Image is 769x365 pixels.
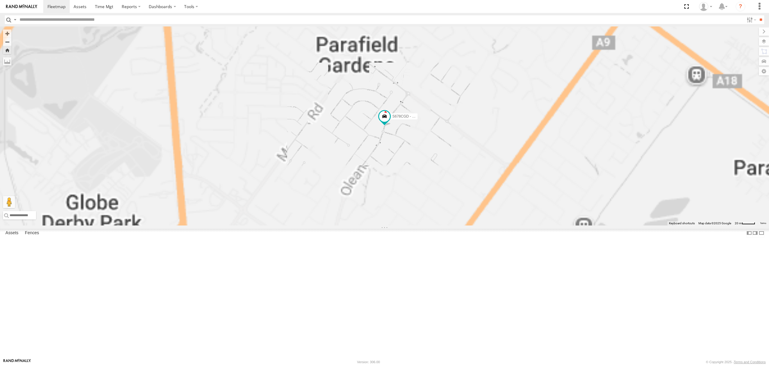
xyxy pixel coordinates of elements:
button: Zoom out [3,38,11,46]
label: Search Filter Options [744,15,757,24]
label: Search Query [13,15,17,24]
button: Zoom in [3,29,11,38]
label: Fences [22,229,42,237]
div: Peter Lu [697,2,714,11]
label: Measure [3,57,11,66]
img: rand-logo.svg [6,5,37,9]
div: Version: 306.00 [357,360,380,364]
label: Hide Summary Table [758,229,764,238]
label: Map Settings [759,67,769,75]
label: Dock Summary Table to the Left [746,229,752,238]
span: Map data ©2025 Google [698,222,731,225]
label: Assets [2,229,21,237]
a: Visit our Website [3,359,31,365]
span: 20 m [735,222,742,225]
div: © Copyright 2025 - [706,360,766,364]
a: Terms (opens in new tab) [760,222,766,225]
button: Zoom Home [3,46,11,54]
a: Terms and Conditions [734,360,766,364]
button: Drag Pegman onto the map to open Street View [3,196,15,208]
button: Keyboard shortcuts [669,221,695,225]
label: Dock Summary Table to the Right [752,229,758,238]
button: Map Scale: 20 m per 41 pixels [733,221,757,225]
i: ? [736,2,745,11]
span: S678CGD - Fridge It Sprinter [392,114,439,118]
